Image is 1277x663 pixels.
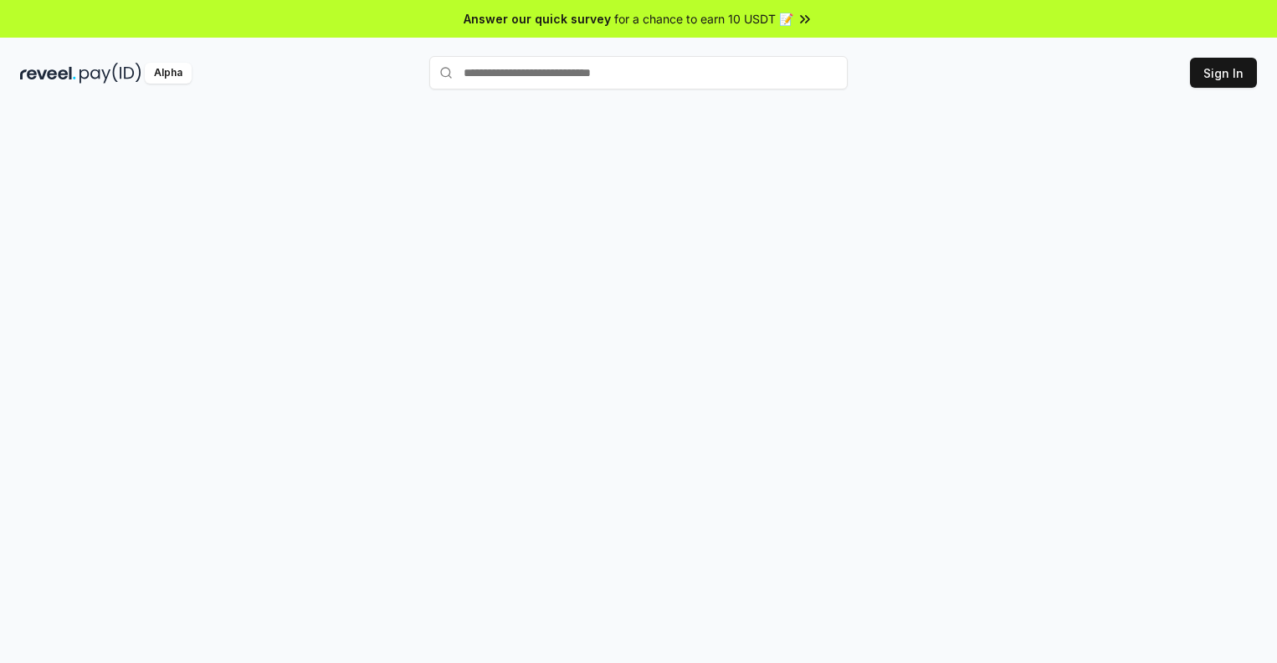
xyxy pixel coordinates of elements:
[1190,58,1257,88] button: Sign In
[464,10,611,28] span: Answer our quick survey
[614,10,793,28] span: for a chance to earn 10 USDT 📝
[145,63,192,84] div: Alpha
[20,63,76,84] img: reveel_dark
[79,63,141,84] img: pay_id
